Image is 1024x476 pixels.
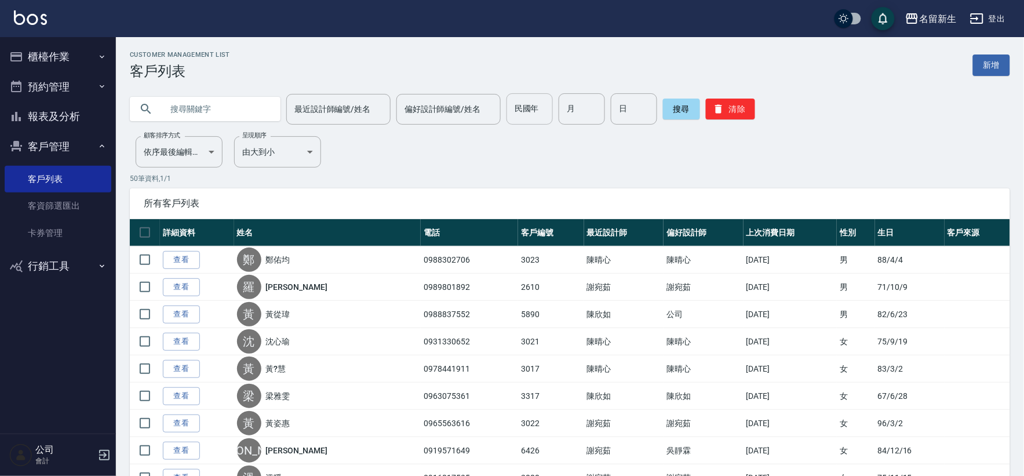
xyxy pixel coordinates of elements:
[130,63,230,79] h3: 客戶列表
[162,93,271,125] input: 搜尋關鍵字
[163,278,200,296] a: 查看
[837,246,874,274] td: 男
[875,328,945,355] td: 75/9/19
[744,355,837,383] td: [DATE]
[421,274,518,301] td: 0989801892
[266,445,327,456] a: [PERSON_NAME]
[664,383,743,410] td: 陳欣如
[584,301,664,328] td: 陳欣如
[234,219,421,246] th: 姓名
[584,246,664,274] td: 陳晴心
[266,308,290,320] a: 黃從瑋
[266,363,286,375] a: 黃?慧
[35,444,94,456] h5: 公司
[664,328,743,355] td: 陳晴心
[837,355,874,383] td: 女
[518,301,584,328] td: 5890
[518,355,584,383] td: 3017
[5,42,111,72] button: 櫃檯作業
[744,301,837,328] td: [DATE]
[14,10,47,25] img: Logo
[163,360,200,378] a: 查看
[237,411,261,435] div: 黃
[875,410,945,437] td: 96/3/2
[5,166,111,192] a: 客戶列表
[919,12,956,26] div: 名留新生
[518,383,584,410] td: 3317
[663,99,700,119] button: 搜尋
[266,281,327,293] a: [PERSON_NAME]
[518,410,584,437] td: 3022
[744,328,837,355] td: [DATE]
[837,383,874,410] td: 女
[237,302,261,326] div: 黃
[237,438,261,463] div: [PERSON_NAME]
[584,383,664,410] td: 陳欣如
[421,383,518,410] td: 0963075361
[266,417,290,429] a: 黃姿惠
[130,51,230,59] h2: Customer Management List
[744,437,837,464] td: [DATE]
[837,301,874,328] td: 男
[837,328,874,355] td: 女
[237,329,261,354] div: 沈
[584,274,664,301] td: 謝宛茹
[664,301,743,328] td: 公司
[136,136,223,168] div: 依序最後編輯時間
[518,328,584,355] td: 3021
[518,437,584,464] td: 6426
[744,274,837,301] td: [DATE]
[234,136,321,168] div: 由大到小
[144,131,180,140] label: 顧客排序方式
[965,8,1010,30] button: 登出
[242,131,267,140] label: 呈現順序
[664,246,743,274] td: 陳晴心
[421,437,518,464] td: 0919571649
[744,219,837,246] th: 上次消費日期
[266,390,290,402] a: 梁雅雯
[584,437,664,464] td: 謝宛茹
[664,219,743,246] th: 偏好設計師
[706,99,755,119] button: 清除
[875,246,945,274] td: 88/4/4
[163,333,200,351] a: 查看
[237,248,261,272] div: 鄭
[421,410,518,437] td: 0965563616
[744,246,837,274] td: [DATE]
[664,274,743,301] td: 謝宛茹
[163,251,200,269] a: 查看
[872,7,895,30] button: save
[837,274,874,301] td: 男
[875,219,945,246] th: 生日
[160,219,234,246] th: 詳細資料
[9,444,32,467] img: Person
[837,410,874,437] td: 女
[875,301,945,328] td: 82/6/23
[584,410,664,437] td: 謝宛茹
[5,192,111,219] a: 客資篩選匯出
[421,219,518,246] th: 電話
[266,254,290,266] a: 鄭佑均
[421,301,518,328] td: 0988837552
[163,387,200,405] a: 查看
[518,274,584,301] td: 2610
[237,275,261,299] div: 羅
[5,132,111,162] button: 客戶管理
[584,219,664,246] th: 最近設計師
[973,54,1010,76] a: 新增
[163,306,200,324] a: 查看
[584,355,664,383] td: 陳晴心
[945,219,1011,246] th: 客戶來源
[5,251,111,281] button: 行銷工具
[421,328,518,355] td: 0931330652
[421,246,518,274] td: 0988302706
[744,410,837,437] td: [DATE]
[421,355,518,383] td: 0978441911
[875,355,945,383] td: 83/3/2
[5,101,111,132] button: 報表及分析
[837,437,874,464] td: 女
[837,219,874,246] th: 性別
[518,219,584,246] th: 客戶編號
[875,383,945,410] td: 67/6/28
[163,415,200,433] a: 查看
